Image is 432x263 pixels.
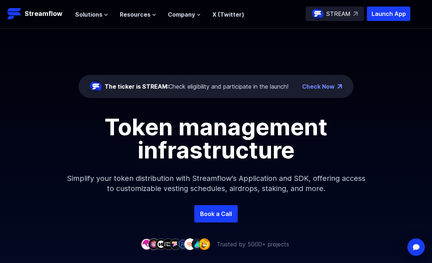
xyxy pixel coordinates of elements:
img: company-4 [162,238,174,250]
img: company-5 [170,238,181,250]
button: Solutions [75,10,108,19]
img: company-7 [184,238,196,250]
span: The ticker is STREAM: [105,83,169,90]
span: Solutions [75,10,102,19]
img: company-8 [191,238,203,250]
img: Streamflow Logo [7,7,22,21]
a: Streamflow [7,7,68,21]
img: company-9 [199,238,210,250]
img: company-3 [155,238,167,250]
span: Company [168,10,195,19]
img: streamflow-logo-circle.png [312,8,323,20]
a: X (Twitter) [212,11,244,18]
button: Resources [120,10,156,19]
div: Open Intercom Messenger [407,238,425,256]
p: STREAM [326,9,351,18]
img: top-right-arrow.png [338,84,342,89]
img: top-right-arrow.svg [353,12,358,16]
img: company-1 [141,238,152,250]
a: STREAM [306,7,364,21]
span: Resources [120,10,151,19]
img: streamflow-logo-circle.png [90,81,102,92]
img: company-6 [177,238,189,250]
a: Check Now [302,82,335,91]
img: company-2 [148,238,160,250]
div: Check eligibility and participate in the launch! [105,82,288,91]
button: Company [168,10,201,19]
p: Streamflow [25,9,62,19]
button: Launch App [367,7,410,21]
a: Book a Call [194,205,238,222]
p: Simplify your token distribution with Streamflow's Application and SDK, offering access to custom... [60,162,372,205]
h1: Token management infrastructure [53,115,379,162]
p: Trusted by 5000+ projects [217,240,289,249]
